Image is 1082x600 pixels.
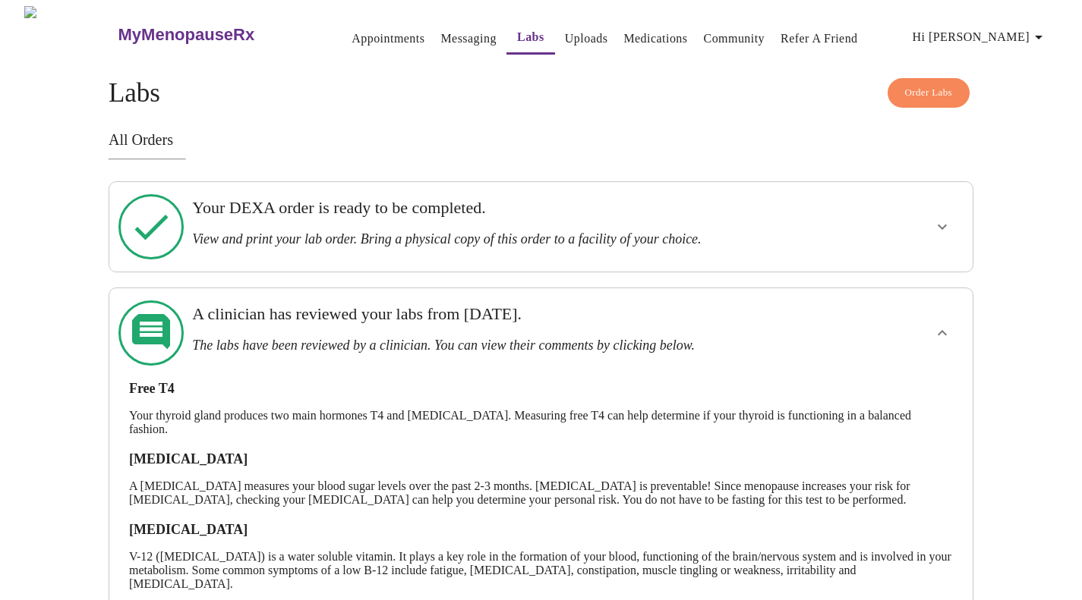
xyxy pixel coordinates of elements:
h3: View and print your lab order. Bring a physical copy of this order to a facility of your choice. [192,231,806,247]
h4: Labs [109,78,973,108]
h3: MyMenopauseRx [118,25,255,45]
img: MyMenopauseRx Logo [24,6,116,63]
h3: [MEDICAL_DATA] [129,522,953,538]
button: Messaging [434,24,502,54]
h3: All Orders [109,131,973,149]
button: Order Labs [888,78,970,108]
a: Refer a Friend [781,28,858,49]
a: MyMenopauseRx [116,8,315,61]
p: A [MEDICAL_DATA] measures your blood sugar levels over the past 2-3 months. [MEDICAL_DATA] is pre... [129,479,953,507]
button: Appointments [345,24,431,54]
p: Your thyroid gland produces two main hormones T4 and [MEDICAL_DATA]. Measuring free T4 can help d... [129,409,953,436]
button: Refer a Friend [774,24,864,54]
p: V-12 ([MEDICAL_DATA]) is a water soluble vitamin. It plays a key role in the formation of your bl... [129,550,953,591]
h3: The labs have been reviewed by a clinician. You can view their comments by clicking below. [192,338,806,353]
button: Uploads [559,24,614,54]
a: Labs [517,27,544,48]
button: Medications [617,24,693,54]
span: Hi [PERSON_NAME] [913,27,1048,48]
a: Appointments [352,28,424,49]
span: Order Labs [905,84,953,102]
button: Community [698,24,771,54]
h3: Your DEXA order is ready to be completed. [192,198,806,218]
button: show more [924,209,961,245]
button: show more [924,315,961,351]
a: Medications [623,28,687,49]
h3: Free T4 [129,381,953,397]
a: Messaging [440,28,496,49]
button: Hi [PERSON_NAME] [907,22,1054,52]
a: Community [704,28,765,49]
h3: [MEDICAL_DATA] [129,451,953,467]
h3: A clinician has reviewed your labs from [DATE]. [192,304,806,324]
button: Labs [506,22,555,55]
a: Uploads [565,28,608,49]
